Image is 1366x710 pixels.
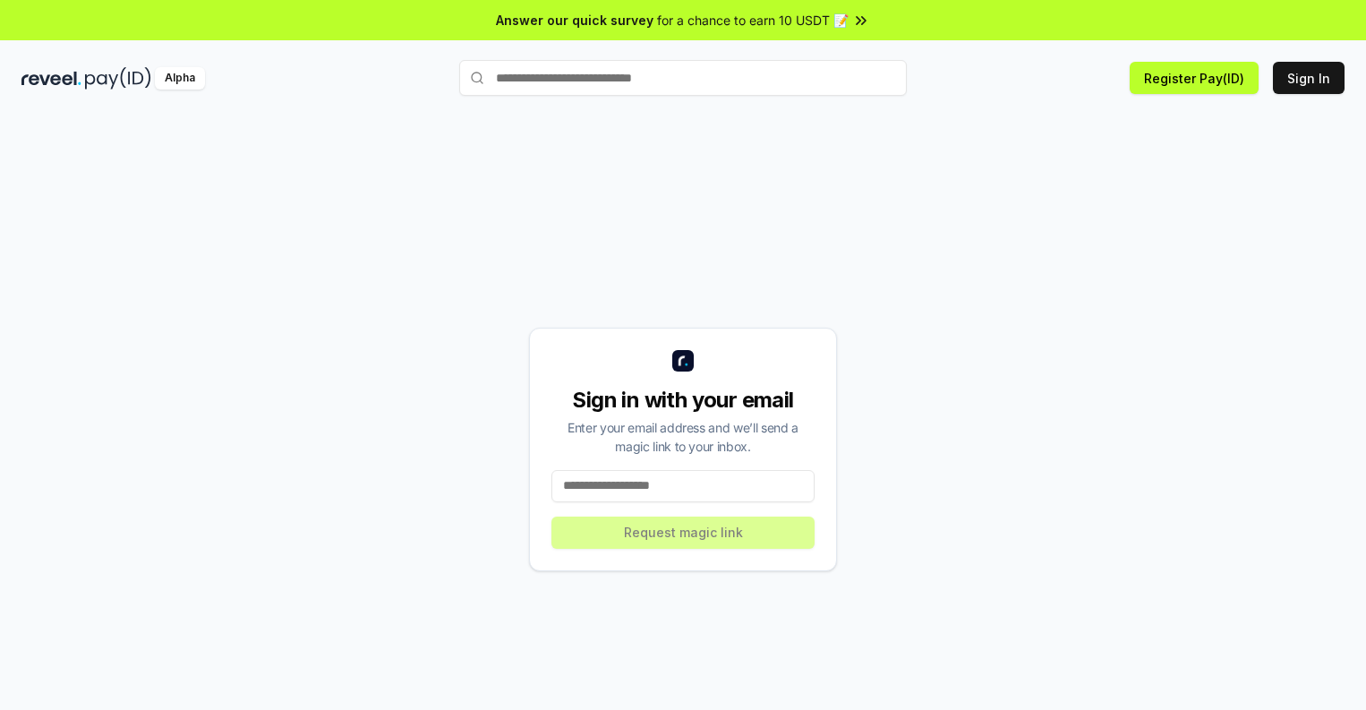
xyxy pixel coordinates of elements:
button: Sign In [1273,62,1345,94]
div: Alpha [155,67,205,90]
span: for a chance to earn 10 USDT 📝 [657,11,849,30]
img: pay_id [85,67,151,90]
div: Enter your email address and we’ll send a magic link to your inbox. [551,418,815,456]
img: logo_small [672,350,694,372]
button: Register Pay(ID) [1130,62,1259,94]
span: Answer our quick survey [496,11,653,30]
div: Sign in with your email [551,386,815,415]
img: reveel_dark [21,67,81,90]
